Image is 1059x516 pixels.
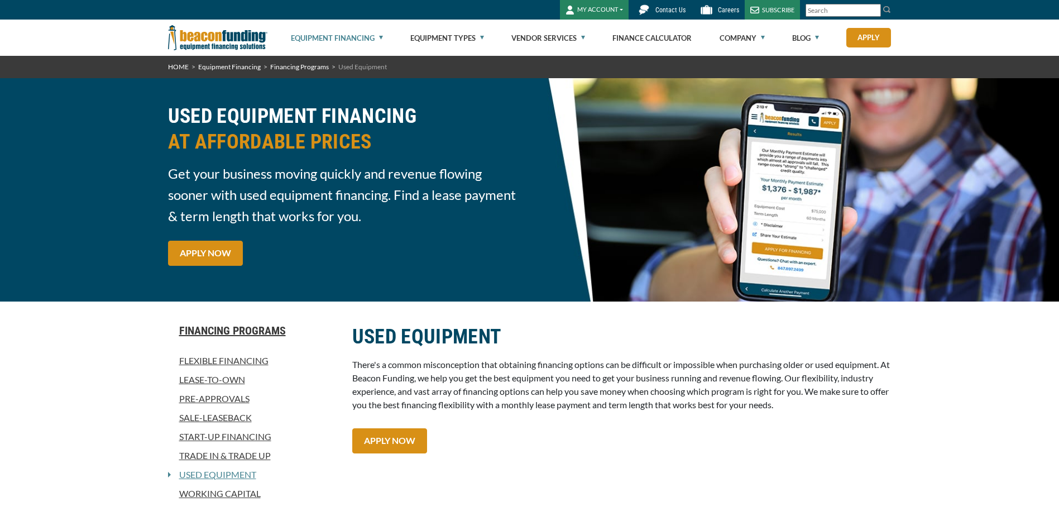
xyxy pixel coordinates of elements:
[869,6,878,15] a: Clear search text
[168,63,189,71] a: HOME
[612,20,692,56] a: Finance Calculator
[352,358,892,412] p: There's a common misconception that obtaining financing options can be difficult or impossible wh...
[171,468,256,481] a: Used Equipment
[168,354,339,367] a: Flexible Financing
[655,6,686,14] span: Contact Us
[168,129,523,155] span: AT AFFORDABLE PRICES
[168,373,339,386] a: Lease-To-Own
[883,5,892,14] img: Search
[168,487,339,500] a: Working Capital
[168,241,243,266] a: APPLY NOW
[338,63,387,71] span: Used Equipment
[792,20,819,56] a: Blog
[352,428,427,453] a: APPLY NOW
[168,324,339,337] a: Financing Programs
[511,20,585,56] a: Vendor Services
[352,324,892,350] h2: USED EQUIPMENT
[168,20,267,56] img: Beacon Funding Corporation logo
[410,20,484,56] a: Equipment Types
[270,63,329,71] a: Financing Programs
[291,20,383,56] a: Equipment Financing
[168,163,523,227] span: Get your business moving quickly and revenue flowing sooner with used equipment financing. Find a...
[720,20,765,56] a: Company
[168,392,339,405] a: Pre-approvals
[168,103,523,155] h2: USED EQUIPMENT FINANCING
[846,28,891,47] a: Apply
[168,430,339,443] a: Start-Up Financing
[806,4,881,17] input: Search
[198,63,261,71] a: Equipment Financing
[168,411,339,424] a: Sale-Leaseback
[718,6,739,14] span: Careers
[168,449,339,462] a: Trade In & Trade Up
